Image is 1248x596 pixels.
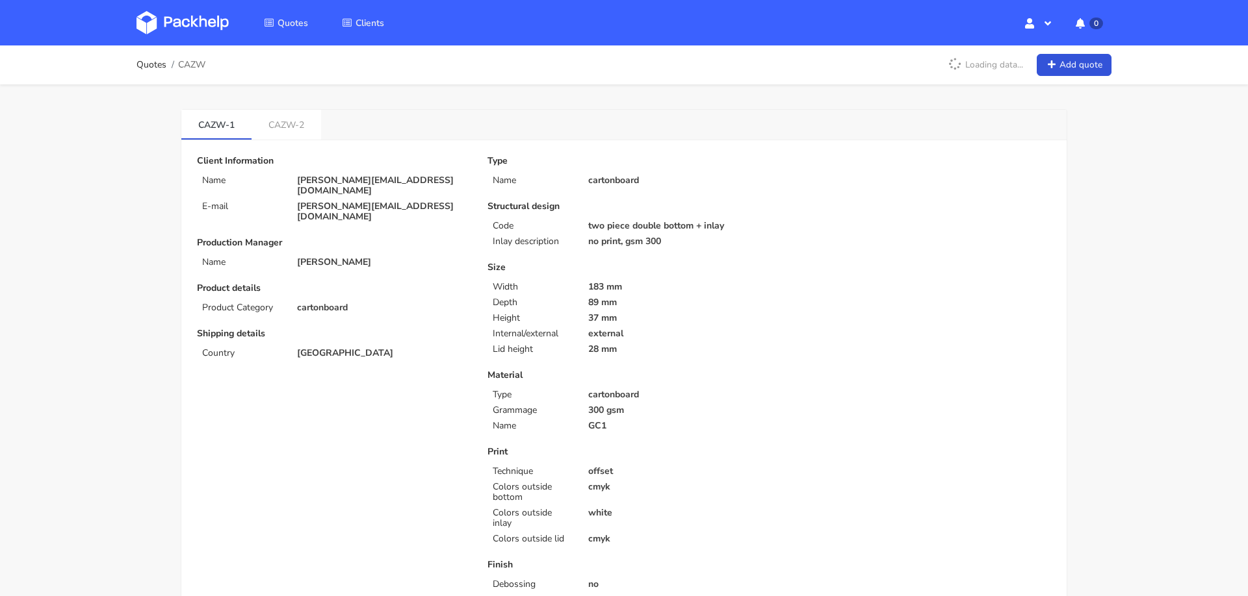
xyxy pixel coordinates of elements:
[588,297,760,308] p: 89 mm
[136,11,229,34] img: Dashboard
[181,110,252,138] a: CAZW-1
[202,201,281,212] p: E-mail
[202,348,281,358] p: Country
[493,466,572,477] p: Technique
[588,534,760,544] p: cmyk
[588,390,760,400] p: cartonboard
[588,313,760,323] p: 37 mm
[493,344,572,354] p: Lid height
[326,11,400,34] a: Clients
[197,238,469,248] p: Production Manager
[942,54,1030,76] p: Loading data...
[493,297,572,308] p: Depth
[1065,11,1111,34] button: 0
[197,283,469,293] p: Product details
[493,175,572,186] p: Name
[487,156,760,166] p: Type
[252,110,321,138] a: CAZW-2
[588,482,760,492] p: cmyk
[493,508,572,528] p: Colors outside inlay
[487,370,760,380] p: Material
[493,282,572,292] p: Width
[197,329,469,339] p: Shipping details
[1089,18,1103,29] span: 0
[493,329,572,339] p: Internal/external
[202,303,281,313] p: Product Category
[493,579,572,590] p: Debossing
[588,221,760,231] p: two piece double bottom + inlay
[493,236,572,247] p: Inlay description
[278,17,308,29] span: Quotes
[588,421,760,431] p: GC1
[493,313,572,323] p: Height
[248,11,324,34] a: Quotes
[588,405,760,416] p: 300 gsm
[487,262,760,273] p: Size
[297,257,469,267] p: [PERSON_NAME]
[202,175,281,186] p: Name
[136,60,166,70] a: Quotes
[588,236,760,247] p: no print, gsm 300
[297,201,469,222] p: [PERSON_NAME][EMAIL_ADDRESS][DOMAIN_NAME]
[493,482,572,503] p: Colors outside bottom
[588,579,760,590] p: no
[588,344,760,354] p: 28 mm
[493,534,572,544] p: Colors outside lid
[493,421,572,431] p: Name
[487,447,760,457] p: Print
[136,52,205,78] nav: breadcrumb
[1037,54,1111,77] a: Add quote
[297,348,469,358] p: [GEOGRAPHIC_DATA]
[356,17,384,29] span: Clients
[487,560,760,570] p: Finish
[202,257,281,267] p: Name
[588,175,760,186] p: cartonboard
[297,303,469,313] p: cartonboard
[493,390,572,400] p: Type
[588,466,760,477] p: offset
[493,221,572,231] p: Code
[588,508,760,518] p: white
[588,329,760,339] p: external
[588,282,760,292] p: 183 mm
[197,156,469,166] p: Client Information
[297,175,469,196] p: [PERSON_NAME][EMAIL_ADDRESS][DOMAIN_NAME]
[178,60,205,70] span: CAZW
[487,201,760,212] p: Structural design
[493,405,572,416] p: Grammage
